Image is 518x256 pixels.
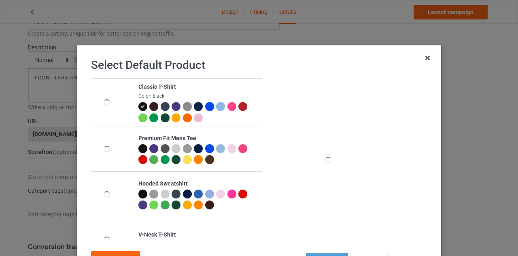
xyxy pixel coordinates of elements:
div: Hooded Sweatshirt [138,180,258,188]
div: Premium Fit Mens Tee [138,134,258,143]
div: Classic T-Shirt [138,83,258,91]
div: V-Neck T-Shirt [138,231,258,239]
div: Color: Black [138,93,258,100]
h1: Select Default Product [91,58,427,73]
img: heather_texture.png [183,102,192,111]
img: heather_texture.png [183,144,192,153]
